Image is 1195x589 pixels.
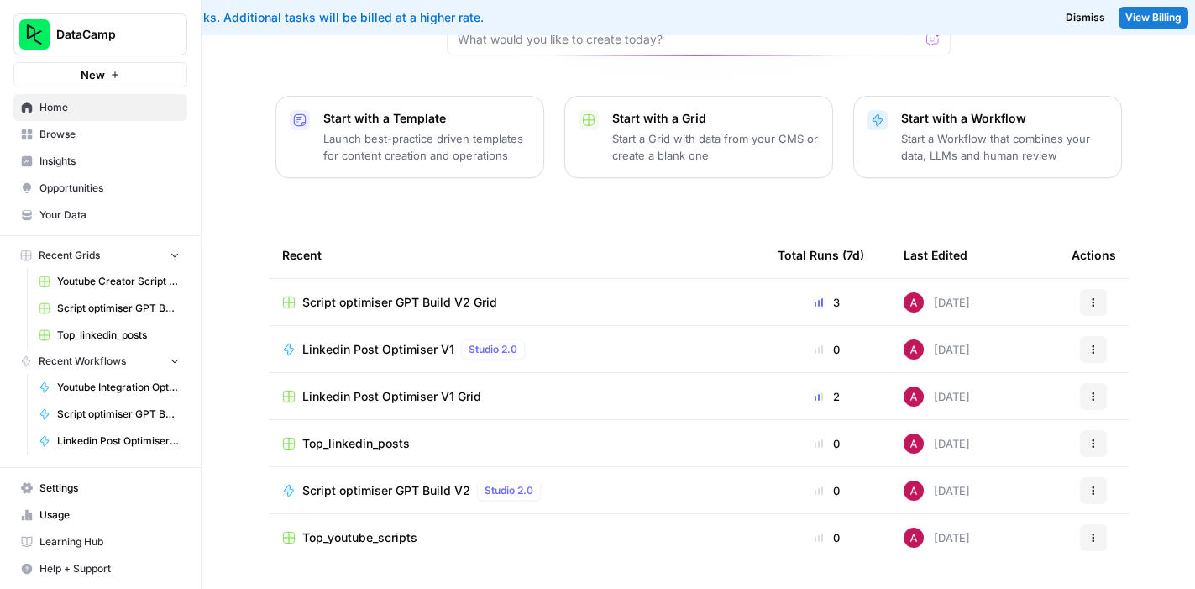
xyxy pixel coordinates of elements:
button: Recent Grids [13,243,187,268]
button: Dismiss [1059,7,1112,29]
div: [DATE] [904,481,970,501]
span: Your Data [39,208,180,223]
span: Home [39,100,180,115]
p: Start with a Grid [612,110,819,127]
span: Top_linkedin_posts [302,435,410,452]
span: Youtube Creator Script Optimisations [57,274,180,289]
img: 43c7ryrks7gay32ec4w6nmwi11rw [904,481,924,501]
span: Browse [39,127,180,142]
div: Last Edited [904,232,967,278]
span: Dismiss [1066,10,1105,25]
a: Top_linkedin_posts [282,435,751,452]
img: 43c7ryrks7gay32ec4w6nmwi11rw [904,339,924,360]
span: Usage [39,507,180,523]
div: 3 [778,294,877,311]
a: Top_linkedin_posts [31,322,187,349]
button: Workspace: DataCamp [13,13,187,55]
p: Start a Workflow that combines your data, LLMs and human review [901,130,1108,164]
a: Top_youtube_scripts [282,529,751,546]
div: [DATE] [904,387,970,407]
span: Script optimiser GPT Build V2 [57,407,180,422]
button: New [13,62,187,87]
a: Usage [13,502,187,529]
span: Top_youtube_scripts [302,529,417,546]
a: Learning Hub [13,529,187,555]
a: Youtube Creator Script Optimisations [31,268,187,295]
a: Opportunities [13,175,187,202]
a: Script optimiser GPT Build V2 Grid [282,294,751,311]
a: Your Data [13,202,187,229]
div: Total Runs (7d) [778,232,864,278]
a: Youtube Integration Optimisation [31,374,187,401]
a: Browse [13,121,187,148]
div: [DATE] [904,434,970,454]
span: DataCamp [56,26,158,43]
div: 0 [778,482,877,499]
input: What would you like to create today? [458,31,920,48]
span: Learning Hub [39,534,180,550]
span: View Billing [1125,10,1182,25]
a: Insights [13,148,187,175]
button: Start with a GridStart a Grid with data from your CMS or create a blank one [564,96,833,178]
img: 43c7ryrks7gay32ec4w6nmwi11rw [904,387,924,407]
span: Top_linkedin_posts [57,328,180,343]
button: Help + Support [13,555,187,582]
a: Settings [13,475,187,502]
button: Start with a TemplateLaunch best-practice driven templates for content creation and operations [275,96,544,178]
a: Home [13,94,187,121]
img: DataCamp Logo [19,19,50,50]
div: Actions [1072,232,1116,278]
a: Linkedin Post Optimiser V1 [31,428,187,455]
span: Script optimiser GPT Build V2 Grid [302,294,497,311]
a: Linkedin Post Optimiser V1Studio 2.0 [282,339,751,360]
div: 0 [778,341,877,358]
img: 43c7ryrks7gay32ec4w6nmwi11rw [904,292,924,313]
span: Studio 2.0 [469,342,517,357]
p: Start with a Template [323,110,530,127]
img: 43c7ryrks7gay32ec4w6nmwi11rw [904,528,924,548]
span: Script optimiser GPT Build V2 Grid [57,301,180,316]
div: [DATE] [904,339,970,360]
a: Script optimiser GPT Build V2 [31,401,187,428]
img: 43c7ryrks7gay32ec4w6nmwi11rw [904,434,924,454]
span: New [81,66,105,83]
div: 2 [778,388,877,405]
span: Insights [39,154,180,169]
span: Linkedin Post Optimiser V1 Grid [302,388,481,405]
div: You've used your included tasks. Additional tasks will be billed at a higher rate. [13,9,768,26]
span: Settings [39,481,180,496]
button: Recent Workflows [13,349,187,374]
span: Linkedin Post Optimiser V1 [57,434,180,449]
div: 0 [778,529,877,546]
a: Linkedin Post Optimiser V1 Grid [282,388,751,405]
p: Start with a Workflow [901,110,1108,127]
span: Script optimiser GPT Build V2 [302,482,470,499]
p: Launch best-practice driven templates for content creation and operations [323,130,530,164]
div: Recent [282,232,751,278]
a: Script optimiser GPT Build V2Studio 2.0 [282,481,751,501]
div: [DATE] [904,292,970,313]
p: Start a Grid with data from your CMS or create a blank one [612,130,819,164]
span: Opportunities [39,181,180,196]
div: [DATE] [904,528,970,548]
span: Help + Support [39,561,180,576]
a: View Billing [1119,7,1188,29]
span: Youtube Integration Optimisation [57,380,180,395]
div: 0 [778,435,877,452]
span: Recent Grids [39,248,100,263]
a: Script optimiser GPT Build V2 Grid [31,295,187,322]
button: Start with a WorkflowStart a Workflow that combines your data, LLMs and human review [853,96,1122,178]
span: Linkedin Post Optimiser V1 [302,341,454,358]
span: Recent Workflows [39,354,126,369]
span: Studio 2.0 [485,483,533,498]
